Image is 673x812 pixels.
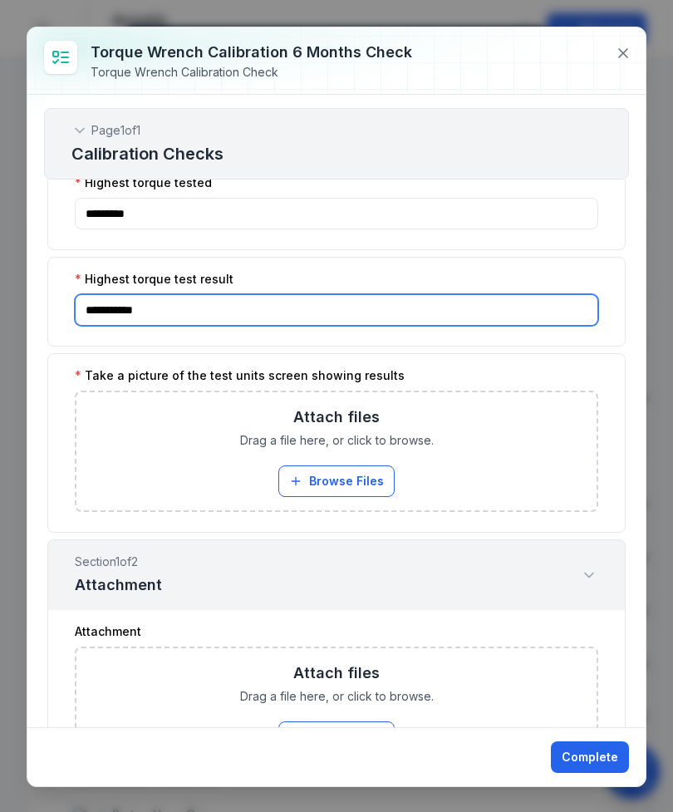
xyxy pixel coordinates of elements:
[71,142,602,165] h2: Calibration Checks
[91,64,412,81] div: Torque Wrench Calibration Check
[91,122,140,139] span: Page 1 of 1
[551,741,629,773] button: Complete
[240,432,434,449] span: Drag a file here, or click to browse.
[75,623,141,640] label: Attachment
[580,566,598,584] button: Expand
[75,573,162,597] h3: Attachment
[278,721,395,753] button: Browse Files
[75,554,162,570] span: Section 1 of 2
[293,662,380,685] h3: Attach files
[75,175,212,191] label: Highest torque tested
[75,367,405,384] label: Take a picture of the test units screen showing results
[293,406,380,429] h3: Attach files
[75,271,233,288] label: Highest torque test result
[240,688,434,705] span: Drag a file here, or click to browse.
[91,41,412,64] h3: Torque Wrench Calibration 6 Months Check
[75,294,598,326] input: :rac:-form-item-label
[75,198,598,229] input: :rab:-form-item-label
[278,465,395,497] button: Browse Files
